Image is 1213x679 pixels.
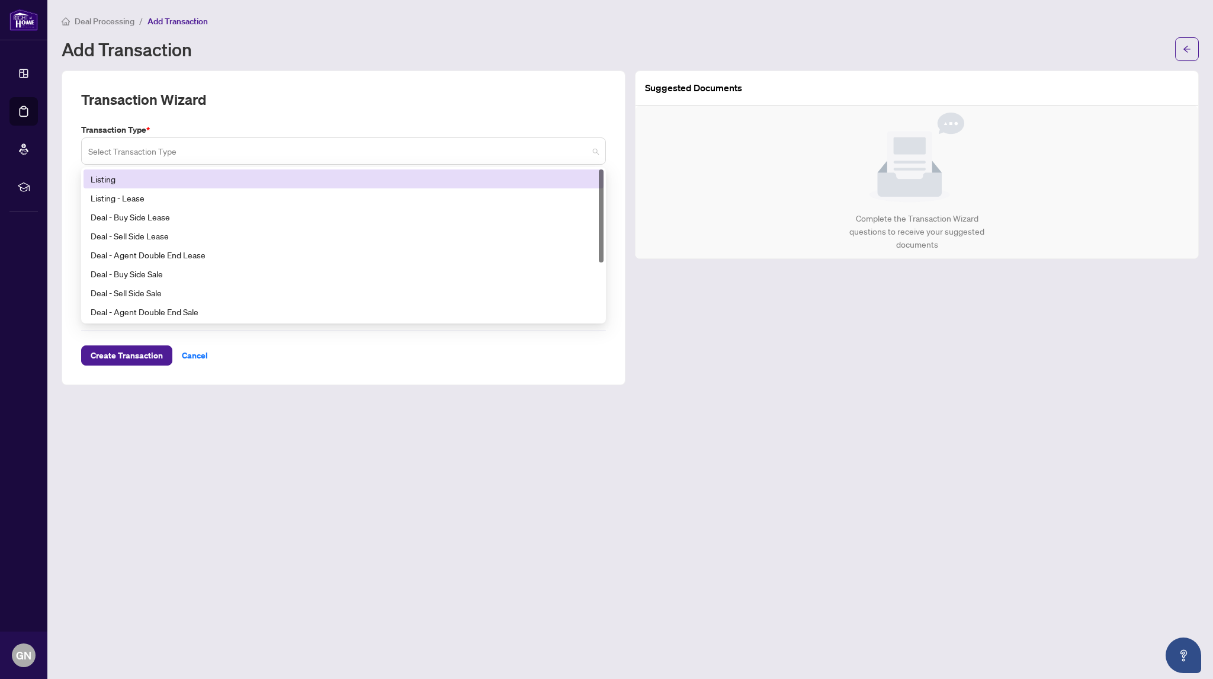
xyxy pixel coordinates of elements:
[81,90,206,109] h2: Transaction Wizard
[139,14,143,28] li: /
[9,9,38,31] img: logo
[645,81,742,95] article: Suggested Documents
[147,16,208,27] span: Add Transaction
[84,207,604,226] div: Deal - Buy Side Lease
[91,286,596,299] div: Deal - Sell Side Sale
[62,40,192,59] h1: Add Transaction
[182,346,208,365] span: Cancel
[81,345,172,366] button: Create Transaction
[84,264,604,283] div: Deal - Buy Side Sale
[75,16,134,27] span: Deal Processing
[84,169,604,188] div: Listing
[91,346,163,365] span: Create Transaction
[84,283,604,302] div: Deal - Sell Side Sale
[837,212,997,251] div: Complete the Transaction Wizard questions to receive your suggested documents
[16,647,31,664] span: GN
[84,188,604,207] div: Listing - Lease
[84,226,604,245] div: Deal - Sell Side Lease
[1166,638,1201,673] button: Open asap
[91,267,596,280] div: Deal - Buy Side Sale
[91,229,596,242] div: Deal - Sell Side Lease
[81,123,606,136] label: Transaction Type
[84,302,604,321] div: Deal - Agent Double End Sale
[91,210,596,223] div: Deal - Buy Side Lease
[1183,45,1191,53] span: arrow-left
[62,17,70,25] span: home
[91,305,596,318] div: Deal - Agent Double End Sale
[91,191,596,204] div: Listing - Lease
[91,248,596,261] div: Deal - Agent Double End Lease
[84,245,604,264] div: Deal - Agent Double End Lease
[869,113,964,203] img: Null State Icon
[91,172,596,185] div: Listing
[172,345,217,366] button: Cancel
